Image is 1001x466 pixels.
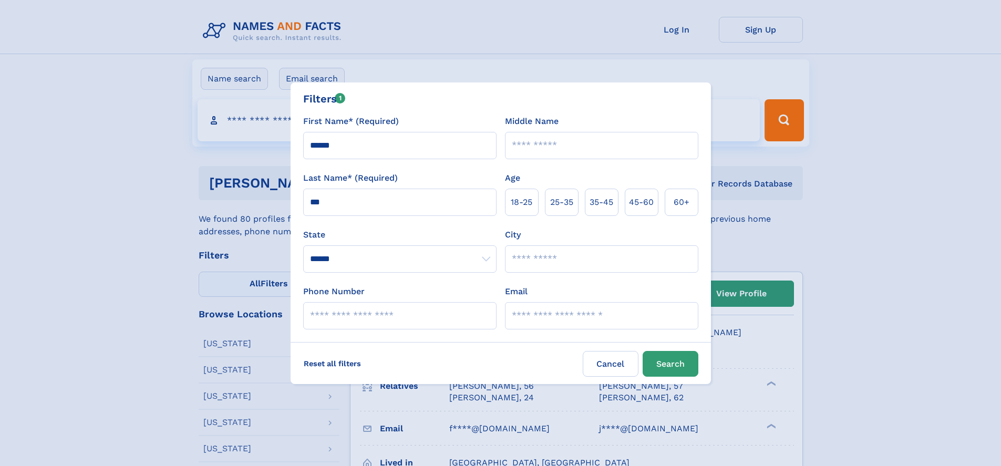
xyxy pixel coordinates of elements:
label: State [303,229,497,241]
span: 18‑25 [511,196,532,209]
span: 45‑60 [629,196,654,209]
label: Middle Name [505,115,559,128]
span: 60+ [674,196,689,209]
span: 35‑45 [590,196,613,209]
label: City [505,229,521,241]
div: Filters [303,91,346,107]
label: Email [505,285,528,298]
label: Reset all filters [297,351,368,376]
button: Search [643,351,698,377]
span: 25‑35 [550,196,573,209]
label: Phone Number [303,285,365,298]
label: Cancel [583,351,638,377]
label: First Name* (Required) [303,115,399,128]
label: Age [505,172,520,184]
label: Last Name* (Required) [303,172,398,184]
